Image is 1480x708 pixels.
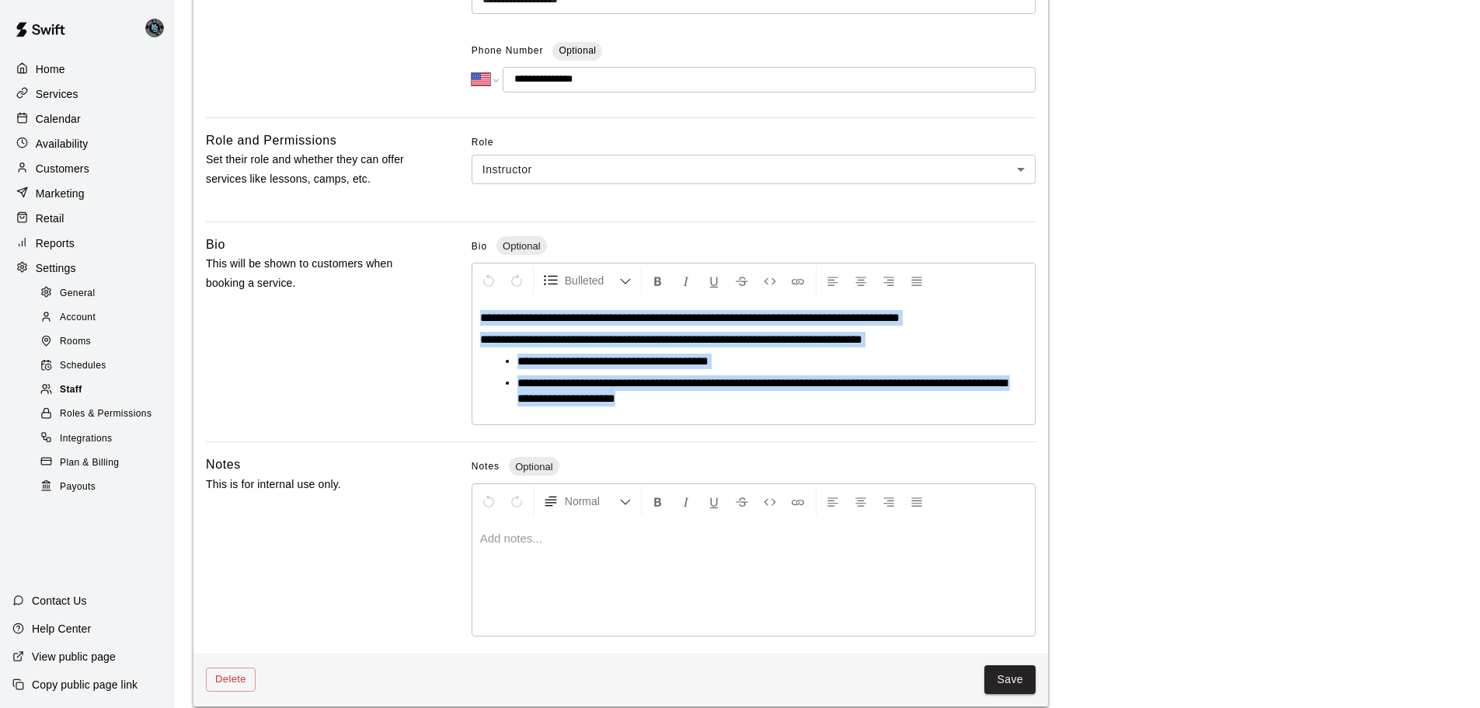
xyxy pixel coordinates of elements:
[142,12,175,44] div: Danny Lake
[37,427,175,451] a: Integrations
[37,355,169,377] div: Schedules
[60,455,119,471] span: Plan & Billing
[32,621,91,637] p: Help Center
[757,267,783,295] button: Insert Code
[36,161,89,176] p: Customers
[673,267,699,295] button: Format Italics
[37,281,175,305] a: General
[645,267,671,295] button: Format Bold
[60,382,82,398] span: Staff
[37,403,169,425] div: Roles & Permissions
[37,428,169,450] div: Integrations
[60,406,151,422] span: Roles & Permissions
[32,649,116,664] p: View public page
[12,107,162,131] a: Calendar
[904,487,930,515] button: Justify Align
[472,131,1036,155] span: Role
[820,487,846,515] button: Left Align
[37,451,175,475] a: Plan & Billing
[509,461,559,473] span: Optional
[206,455,241,475] h6: Notes
[37,331,169,353] div: Rooms
[37,378,175,403] a: Staff
[36,136,89,152] p: Availability
[32,677,138,692] p: Copy public page link
[565,273,619,288] span: Bulleted List
[36,260,76,276] p: Settings
[36,211,64,226] p: Retail
[36,86,78,102] p: Services
[37,475,175,499] a: Payouts
[472,461,500,472] span: Notes
[36,235,75,251] p: Reports
[496,240,546,252] span: Optional
[537,487,638,515] button: Formatting Options
[60,480,96,495] span: Payouts
[37,305,175,330] a: Account
[984,665,1036,694] button: Save
[206,254,422,293] p: This will be shown to customers when booking a service.
[876,267,902,295] button: Right Align
[12,58,162,81] a: Home
[701,267,727,295] button: Format Underline
[673,487,699,515] button: Format Italics
[37,379,169,401] div: Staff
[37,330,175,354] a: Rooms
[12,182,162,205] a: Marketing
[206,150,422,189] p: Set their role and whether they can offer services like lessons, camps, etc.
[12,82,162,106] a: Services
[729,487,755,515] button: Format Strikethrough
[206,235,225,255] h6: Bio
[757,487,783,515] button: Insert Code
[848,487,874,515] button: Center Align
[820,267,846,295] button: Left Align
[36,61,65,77] p: Home
[37,354,175,378] a: Schedules
[12,207,162,230] a: Retail
[475,487,502,515] button: Undo
[503,487,530,515] button: Redo
[559,45,596,56] span: Optional
[785,487,811,515] button: Insert Link
[60,358,106,374] span: Schedules
[37,403,175,427] a: Roles & Permissions
[206,668,256,692] button: Delete
[472,155,1036,183] div: Instructor
[36,186,85,201] p: Marketing
[37,452,169,474] div: Plan & Billing
[876,487,902,515] button: Right Align
[848,267,874,295] button: Center Align
[60,334,91,350] span: Rooms
[12,256,162,280] a: Settings
[565,494,619,509] span: Normal
[729,267,755,295] button: Format Strikethrough
[36,111,81,127] p: Calendar
[37,476,169,498] div: Payouts
[12,132,162,155] a: Availability
[785,267,811,295] button: Insert Link
[145,19,164,37] img: Danny Lake
[537,267,638,295] button: Formatting Options
[206,131,336,151] h6: Role and Permissions
[472,39,544,64] span: Phone Number
[206,475,422,494] p: This is for internal use only.
[503,267,530,295] button: Redo
[904,267,930,295] button: Justify Align
[475,267,502,295] button: Undo
[60,286,96,302] span: General
[12,232,162,255] a: Reports
[12,157,162,180] a: Customers
[32,593,87,609] p: Contact Us
[37,283,169,305] div: General
[472,241,487,252] span: Bio
[645,487,671,515] button: Format Bold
